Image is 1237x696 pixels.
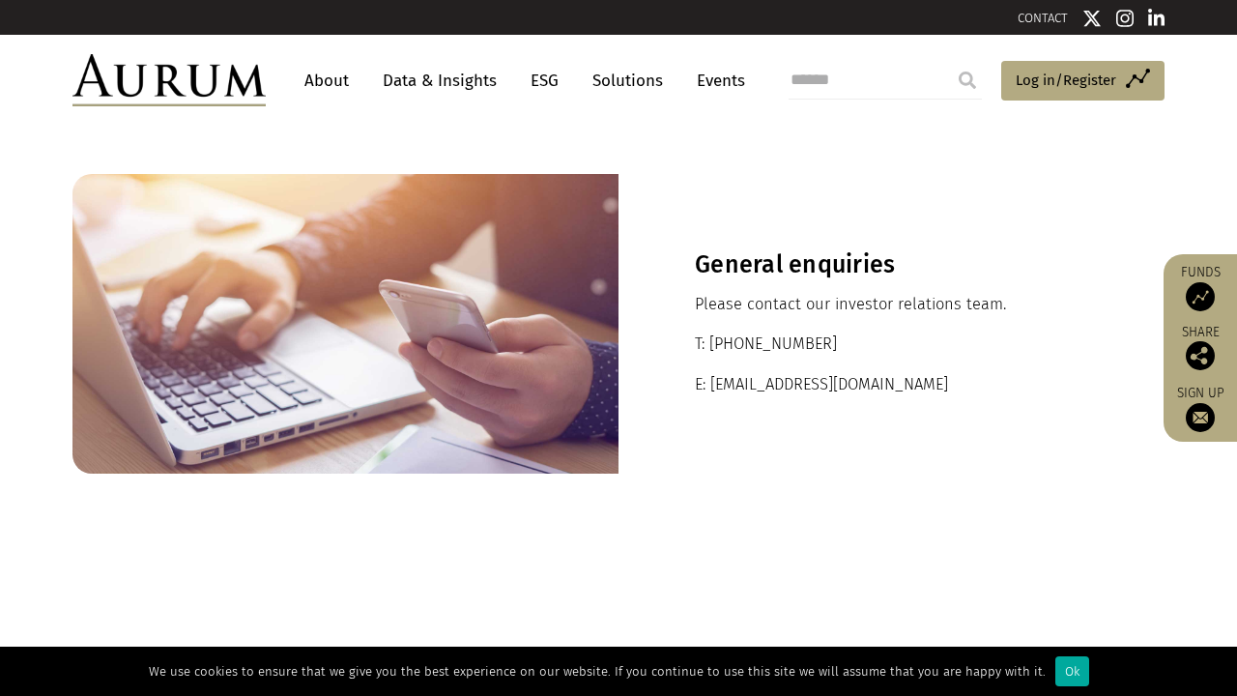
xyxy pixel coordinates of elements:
[72,54,266,106] img: Aurum
[295,63,359,99] a: About
[1148,9,1165,28] img: Linkedin icon
[695,250,1088,279] h3: General enquiries
[583,63,673,99] a: Solutions
[521,63,568,99] a: ESG
[1016,69,1116,92] span: Log in/Register
[948,61,987,100] input: Submit
[1173,264,1227,311] a: Funds
[1001,61,1165,101] a: Log in/Register
[1173,326,1227,370] div: Share
[373,63,506,99] a: Data & Insights
[1186,282,1215,311] img: Access Funds
[695,292,1088,317] p: Please contact our investor relations team.
[1116,9,1134,28] img: Instagram icon
[1186,403,1215,432] img: Sign up to our newsletter
[695,332,1088,357] p: T: [PHONE_NUMBER]
[687,63,745,99] a: Events
[1082,9,1102,28] img: Twitter icon
[1186,341,1215,370] img: Share this post
[1055,656,1089,686] div: Ok
[1018,11,1068,25] a: CONTACT
[1173,385,1227,432] a: Sign up
[695,372,1088,397] p: E: [EMAIL_ADDRESS][DOMAIN_NAME]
